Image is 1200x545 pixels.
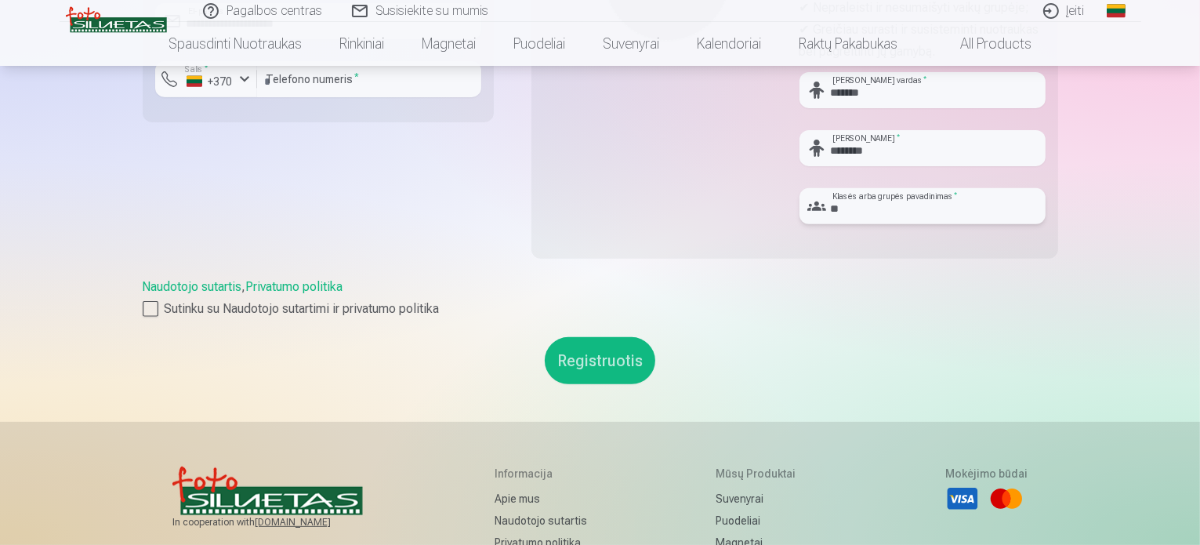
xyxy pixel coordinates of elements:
[143,279,242,294] a: Naudotojo sutartis
[143,300,1058,318] label: Sutinku su Naudotojo sutartimi ir privatumo politika
[246,279,343,294] a: Privatumo politika
[989,481,1024,516] li: Mastercard
[321,22,403,66] a: Rinkiniai
[495,22,584,66] a: Puodeliai
[180,64,212,75] label: Šalis
[545,337,655,384] button: Registruotis
[780,22,916,66] a: Raktų pakabukas
[716,510,829,532] a: Puodeliai
[172,516,379,529] span: In cooperation with
[495,466,599,481] h5: Informacija
[945,481,980,516] li: Visa
[155,61,257,97] button: Šalis*+370
[916,22,1050,66] a: All products
[495,488,599,510] a: Apie mus
[143,278,1058,318] div: ,
[945,466,1028,481] h5: Mokėjimo būdai
[150,22,321,66] a: Spausdinti nuotraukas
[403,22,495,66] a: Magnetai
[716,466,829,481] h5: Mūsų produktai
[716,488,829,510] a: Suvenyrai
[187,74,234,89] div: +370
[584,22,678,66] a: Suvenyrai
[255,516,368,529] a: [DOMAIN_NAME]
[495,510,599,532] a: Naudotojo sutartis
[66,6,167,33] img: /v3
[678,22,780,66] a: Kalendoriai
